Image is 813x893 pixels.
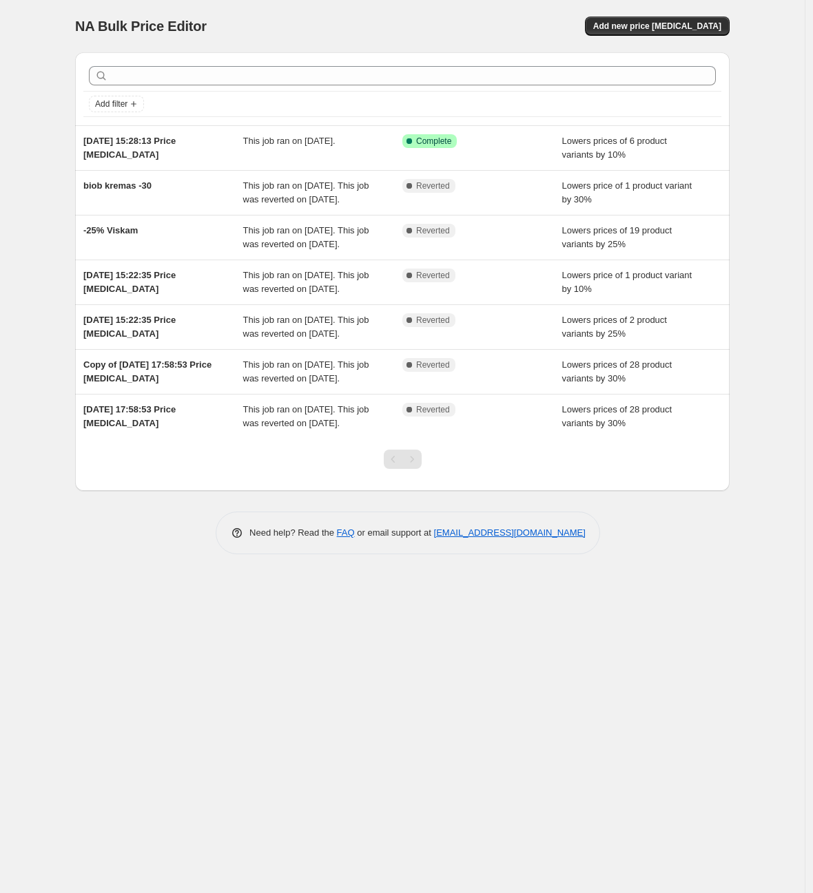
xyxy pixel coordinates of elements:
[434,527,586,538] a: [EMAIL_ADDRESS][DOMAIN_NAME]
[593,21,721,32] span: Add new price [MEDICAL_DATA]
[75,19,207,34] span: NA Bulk Price Editor
[355,527,434,538] span: or email support at
[384,450,422,469] nav: Pagination
[562,136,667,160] span: Lowers prices of 6 product variants by 10%
[562,225,672,249] span: Lowers prices of 19 product variants by 25%
[243,225,369,249] span: This job ran on [DATE]. This job was reverted on [DATE].
[95,98,127,109] span: Add filter
[243,270,369,294] span: This job ran on [DATE]. This job was reverted on [DATE].
[562,359,672,384] span: Lowers prices of 28 product variants by 30%
[562,270,692,294] span: Lowers price of 1 product variant by 10%
[83,315,176,339] span: [DATE] 15:22:35 Price [MEDICAL_DATA]
[243,180,369,204] span: This job ran on [DATE]. This job was reverted on [DATE].
[562,180,692,204] span: Lowers price of 1 product variant by 30%
[416,136,451,147] span: Complete
[337,527,355,538] a: FAQ
[83,359,212,384] span: Copy of [DATE] 17:58:53 Price [MEDICAL_DATA]
[89,96,144,112] button: Add filter
[585,17,730,36] button: Add new price [MEDICAL_DATA]
[83,136,176,160] span: [DATE] 15:28:13 Price [MEDICAL_DATA]
[83,270,176,294] span: [DATE] 15:22:35 Price [MEDICAL_DATA]
[416,359,450,370] span: Reverted
[243,136,336,146] span: This job ran on [DATE].
[243,404,369,428] span: This job ran on [DATE]. This job was reverted on [DATE].
[416,270,450,281] span: Reverted
[416,315,450,326] span: Reverted
[243,315,369,339] span: This job ran on [DATE]. This job was reverted on [DATE].
[562,315,667,339] span: Lowers prices of 2 product variants by 25%
[83,404,176,428] span: [DATE] 17:58:53 Price [MEDICAL_DATA]
[562,404,672,428] span: Lowers prices of 28 product variants by 30%
[416,225,450,236] span: Reverted
[416,180,450,191] span: Reverted
[83,180,152,191] span: biob kremas -30
[83,225,138,235] span: -25% Viskam
[416,404,450,415] span: Reverted
[249,527,337,538] span: Need help? Read the
[243,359,369,384] span: This job ran on [DATE]. This job was reverted on [DATE].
